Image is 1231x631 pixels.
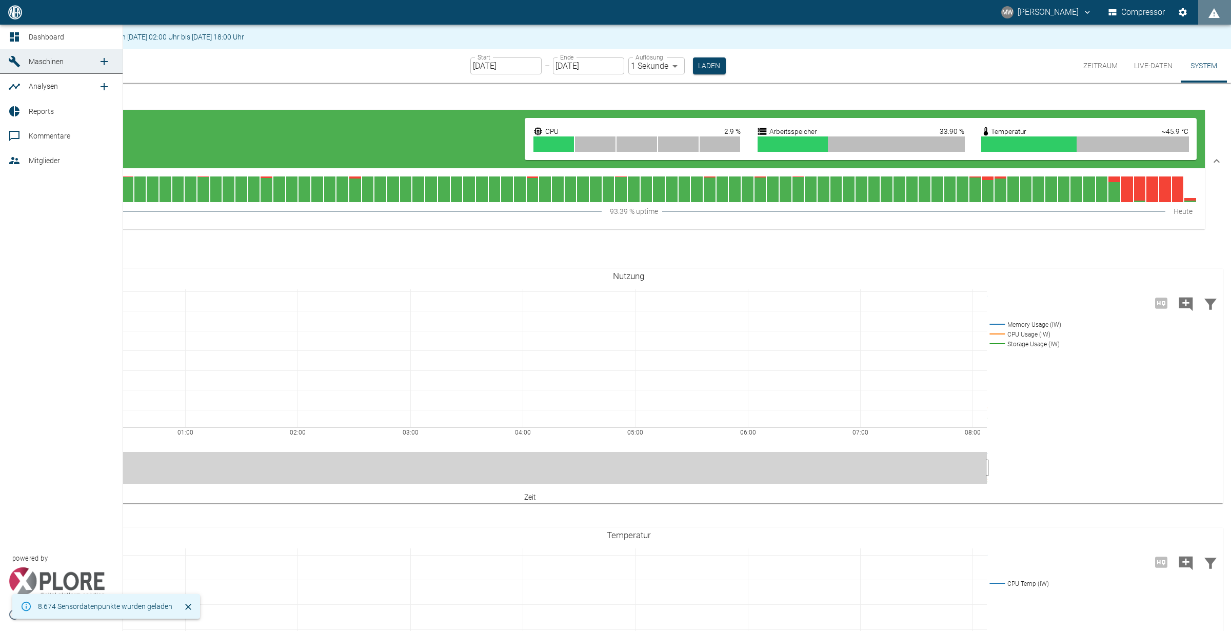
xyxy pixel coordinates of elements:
h4: Online [45,118,525,139]
span: Analysen [29,82,58,90]
button: Daten filtern [1198,549,1223,576]
button: Kommentar hinzufügen [1174,290,1198,317]
span: Heute [1174,206,1193,216]
label: Auflösung [636,53,663,62]
div: 8.674 Sensordatenpunkte wurden geladen [38,597,172,616]
span: 93.39 % uptime [610,206,658,216]
button: Daten filtern [1198,290,1223,317]
button: markus.wilshusen@arcanum-energy.de [1000,3,1094,22]
button: Laden [693,57,726,74]
span: Mitglieder [29,156,60,165]
img: Xplore Logo [8,567,105,598]
p: Temperatur [991,126,1026,136]
h6: Gerät S7 [37,93,1205,110]
span: Dashboard [29,33,64,41]
span: Reports [29,107,54,115]
div: 1 Sekunde [628,57,685,74]
label: Start [478,53,490,62]
span: Hohe Auflösung nur für Zeiträume von <3 Tagen verfügbar [1149,557,1174,566]
p: – [545,60,550,72]
button: Kommentar hinzufügen [1174,549,1198,576]
span: powered by [12,554,48,563]
a: new /machines [94,51,114,72]
p: 33.90 % [940,126,964,136]
div: Gerät S7OnlineCPU2.9 %Arbeitsspeicher 33.90 %Temperatur~45.9 °Cvor 90 Tagen93.39 % uptimeHeute [29,83,1231,239]
input: DD.MM.YYYY [470,57,542,74]
label: Ende [560,53,573,62]
a: new /analyses/list/0 [94,76,114,97]
button: Live-Daten [1126,49,1181,83]
p: 2.9 % [724,126,741,136]
button: Einstellungen [1174,3,1192,22]
span: Maschinen [29,57,64,66]
button: Schließen [181,599,196,615]
button: System [1181,49,1227,83]
input: DD.MM.YYYY [553,57,624,74]
span: Hohe Auflösung nur für Zeiträume von <3 Tagen verfügbar [1149,298,1174,307]
button: Zeitraum [1075,49,1126,83]
div: Wartungsarbeiten von [DATE] 02:00 Uhr bis [DATE] 18:00 Uhr [54,28,244,46]
p: Arbeitsspeicher [769,126,817,136]
div: MW [1001,6,1014,18]
button: Compressor [1106,3,1167,22]
p: ~45.9 °C [1161,126,1188,136]
img: logo [7,5,23,19]
p: CPU [545,126,559,136]
span: Kommentare [29,132,70,140]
